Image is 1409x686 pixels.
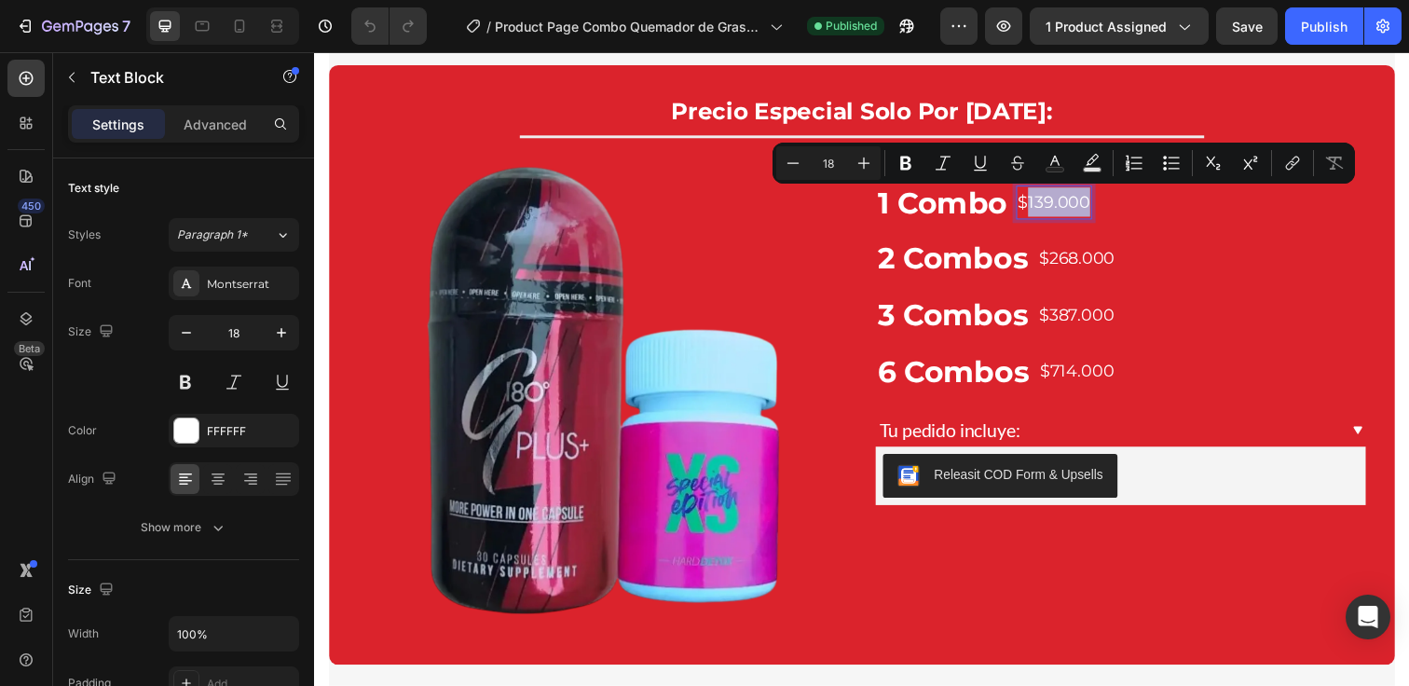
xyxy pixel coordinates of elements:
div: Color [68,422,97,439]
button: Publish [1285,7,1363,45]
div: Size [68,578,117,603]
p: Text Block [90,66,249,89]
p: Tu pedido incluye: [577,372,720,400]
div: Show more [141,518,227,537]
div: Text style [68,180,119,197]
p: Advanced [184,115,247,134]
input: Auto [170,617,298,651]
p: $139.000 [718,138,792,168]
span: Paragraph 1* [177,226,248,243]
div: Rich Text Editor. Editing area: main [717,136,794,170]
div: Editor contextual toolbar [773,143,1355,184]
span: 1 product assigned [1046,17,1167,36]
span: / [486,17,491,36]
iframe: Design area [314,52,1409,686]
div: Releasit COD Form & Upsells [633,421,805,441]
div: Open Intercom Messenger [1346,595,1390,639]
div: Undo/Redo [351,7,427,45]
span: Published [826,18,877,34]
div: Width [68,625,99,642]
button: Show more [68,511,299,544]
button: Paragraph 1* [169,218,299,252]
div: Publish [1301,17,1347,36]
div: Montserrat [207,276,294,293]
p: 1 Combo [575,127,707,181]
button: Releasit COD Form & Upsells [581,410,820,455]
div: FFFFFF [207,423,294,440]
div: Styles [68,226,101,243]
div: 450 [18,199,45,213]
span: Save [1232,19,1263,34]
img: CKKYs5695_ICEAE=.webp [595,421,618,444]
div: Beta [14,341,45,356]
p: $387.000 [740,254,816,283]
p: 6 Combos [575,299,730,353]
p: 7 [122,15,130,37]
div: Font [68,275,91,292]
p: 3 Combos [575,241,729,295]
span: Product Page Combo Quemador de Grasa G180 PLUS + RX Hard Detox [495,17,762,36]
button: Save [1216,7,1278,45]
p: $714.000 [741,310,816,340]
p: 2 Combos [575,184,729,238]
div: Size [68,320,117,345]
button: 7 [7,7,139,45]
p: Settings [92,115,144,134]
button: 1 product assigned [1030,7,1209,45]
p: $268.000 [740,196,817,226]
div: Align [68,467,120,492]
